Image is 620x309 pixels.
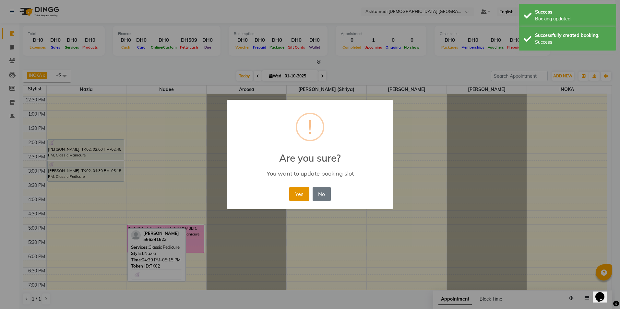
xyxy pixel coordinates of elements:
button: No [313,187,331,201]
div: Booking updated [535,16,611,22]
h2: Are you sure? [227,144,393,164]
div: Success [535,9,611,16]
div: You want to update booking slot [236,170,384,177]
button: Yes [289,187,309,201]
div: Successfully created booking. [535,32,611,39]
div: ! [308,114,312,140]
iframe: chat widget [593,283,614,303]
div: Success [535,39,611,46]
